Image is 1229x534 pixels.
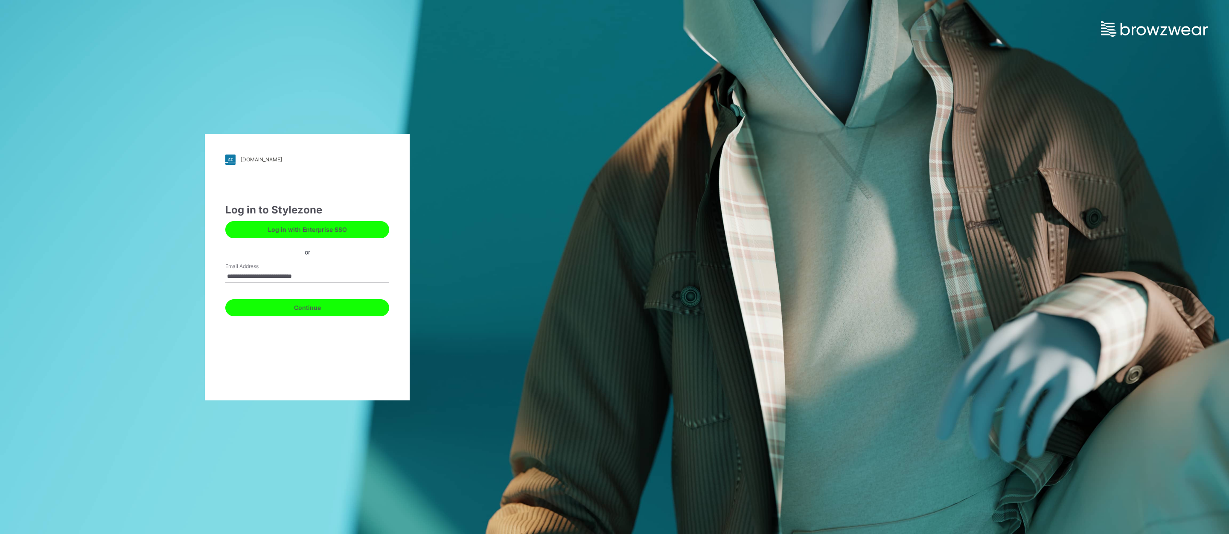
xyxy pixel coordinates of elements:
button: Continue [225,299,389,316]
div: Log in to Stylezone [225,202,389,218]
button: Log in with Enterprise SSO [225,221,389,238]
img: stylezone-logo.562084cfcfab977791bfbf7441f1a819.svg [225,155,236,165]
img: browzwear-logo.e42bd6dac1945053ebaf764b6aa21510.svg [1101,21,1208,37]
label: Email Address [225,263,285,270]
div: [DOMAIN_NAME] [241,156,282,163]
div: or [298,248,317,257]
a: [DOMAIN_NAME] [225,155,389,165]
